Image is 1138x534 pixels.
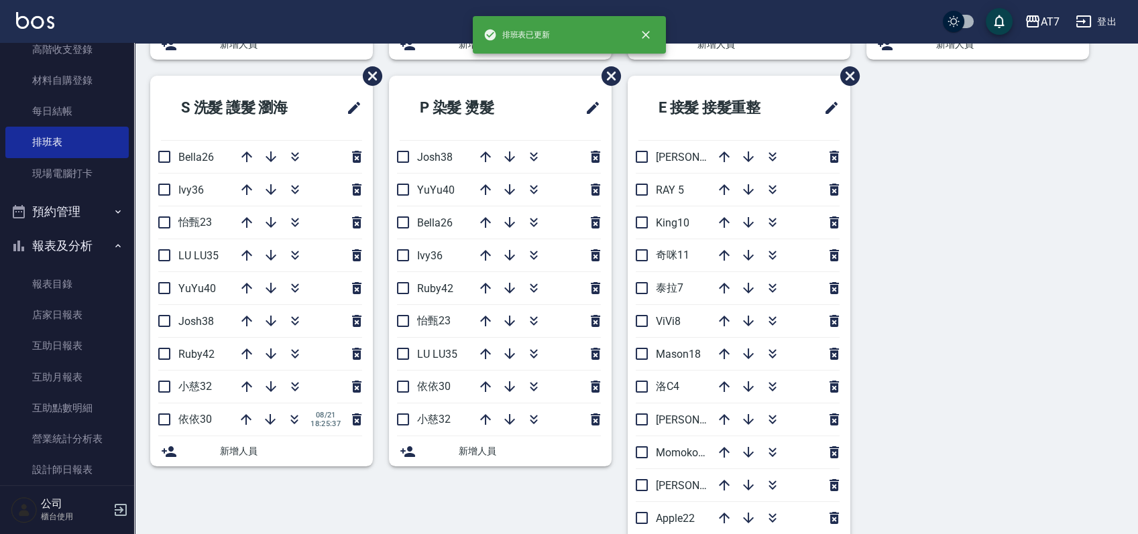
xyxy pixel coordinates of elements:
[5,65,129,96] a: 材料自購登錄
[656,151,742,163] span: [PERSON_NAME]2
[591,56,623,96] span: 刪除班表
[178,282,216,295] span: YuYu40
[389,29,612,60] div: 新增人員
[656,413,742,426] span: [PERSON_NAME]9
[656,216,689,229] span: King10
[417,216,453,229] span: Bella26
[936,38,1078,52] span: 新增人員
[5,362,129,393] a: 互助月報表
[577,92,601,124] span: 修改班表的標題
[656,315,681,328] span: ViVi8
[459,444,601,458] span: 新增人員
[150,29,373,60] div: 新增人員
[459,38,601,52] span: 新增人員
[220,444,362,458] span: 新增人員
[220,38,362,52] span: 新增人員
[656,479,742,492] span: [PERSON_NAME]6
[178,151,214,163] span: Bella26
[697,38,840,52] span: 新增人員
[178,216,212,228] span: 怡甄23
[656,380,679,393] span: 洛C4
[417,314,451,327] span: 怡甄23
[1070,9,1122,34] button: 登出
[178,348,215,360] span: Ruby42
[656,184,684,196] span: RAY 5
[16,12,54,29] img: Logo
[178,380,212,393] span: 小慈32
[41,497,109,511] h5: 公司
[866,29,1089,60] div: 新增人員
[400,84,545,132] h2: P 染髮 燙髮
[417,348,457,360] span: LU LU35
[628,29,850,60] div: 新增人員
[656,348,701,360] span: Mason18
[178,249,219,262] span: LU LU35
[178,184,204,196] span: Ivy36
[178,413,212,425] span: 依依30
[5,194,129,229] button: 預約管理
[178,315,214,328] span: Josh38
[389,436,612,466] div: 新增人員
[5,96,129,127] a: 每日結帳
[417,184,455,196] span: YuYu40
[5,127,129,157] a: 排班表
[5,228,129,263] button: 報表及分析
[830,56,862,96] span: 刪除班表
[5,299,129,330] a: 店家日報表
[150,436,373,466] div: 新增人員
[656,249,689,261] span: 奇咪11
[338,92,362,124] span: 修改班表的標題
[11,496,38,523] img: Person
[483,28,551,42] span: 排班表已更新
[417,249,443,262] span: Ivy36
[1041,13,1060,30] div: AT7
[638,84,798,132] h2: E 接髮 接髮重整
[656,281,683,294] span: 泰拉7
[815,92,840,124] span: 修改班表的標題
[5,454,129,485] a: 設計師日報表
[417,282,453,295] span: Ruby42
[986,8,1013,35] button: save
[5,158,129,189] a: 現場電腦打卡
[656,512,695,525] span: Apple22
[417,380,451,393] span: 依依30
[41,511,109,523] p: 櫃台使用
[5,269,129,299] a: 報表目錄
[417,151,453,163] span: Josh38
[1019,8,1065,36] button: AT7
[161,84,323,132] h2: S 洗髮 護髮 瀏海
[5,34,129,65] a: 高階收支登錄
[417,413,451,425] span: 小慈32
[353,56,384,96] span: 刪除班表
[631,20,661,50] button: close
[5,393,129,423] a: 互助點數明細
[656,446,710,459] span: Momoko12
[5,423,129,454] a: 營業統計分析表
[5,330,129,361] a: 互助日報表
[310,419,341,428] span: 18:25:37
[310,411,341,419] span: 08/21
